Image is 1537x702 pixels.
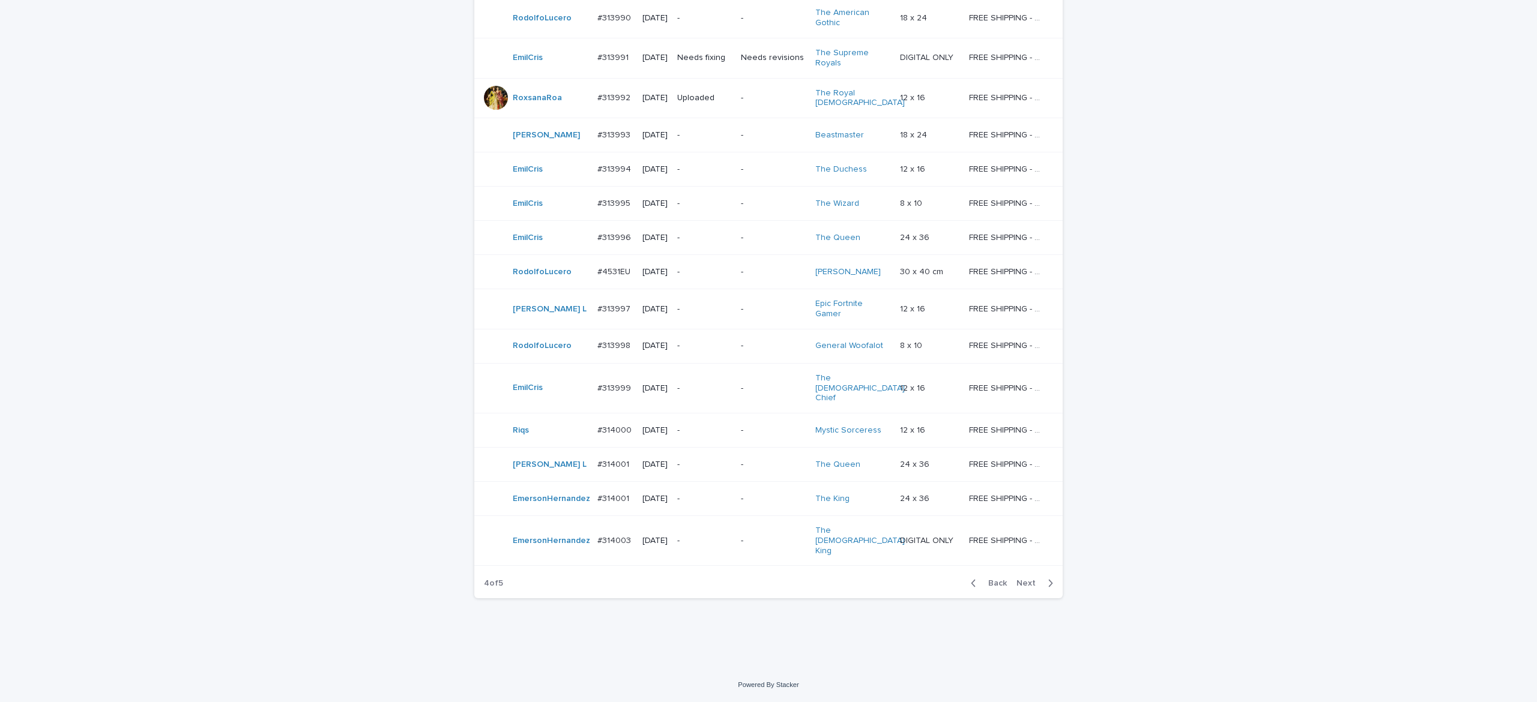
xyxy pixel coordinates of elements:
a: The Queen [815,460,860,470]
a: The Wizard [815,199,859,209]
tr: EmilCris #313996#313996 [DATE]--The Queen 24 x 3624 x 36 FREE SHIPPING - preview in 1-2 business ... [474,221,1063,255]
p: 12 x 16 [900,302,928,314]
p: [DATE] [642,130,668,140]
p: 30 x 40 cm [900,265,946,277]
p: #314003 [597,533,633,546]
tr: RodolfoLucero #313998#313998 [DATE]--General Woofalot 8 x 108 x 10 FREE SHIPPING - preview in 1-2... [474,329,1063,363]
tr: RodolfoLucero #4531EU#4531EU [DATE]--[PERSON_NAME] 30 x 40 cm30 x 40 cm FREE SHIPPING - preview i... [474,255,1063,289]
p: - [741,460,805,470]
p: 12 x 16 [900,423,928,436]
a: The [DEMOGRAPHIC_DATA] Chief [815,373,905,403]
tr: EmersonHernandez #314003#314003 [DATE]--The [DEMOGRAPHIC_DATA] King DIGITAL ONLYDIGITAL ONLY FREE... [474,516,1063,566]
a: [PERSON_NAME] L [513,460,587,470]
p: 12 x 16 [900,381,928,394]
a: RodolfoLucero [513,267,572,277]
p: #313998 [597,338,633,351]
span: Back [981,579,1007,587]
p: #314001 [597,457,632,470]
p: FREE SHIPPING - preview in 1-2 business days, after your approval delivery will take 5-10 b.d. [969,423,1046,436]
a: [PERSON_NAME] [815,267,881,277]
p: - [741,425,805,436]
tr: Riqs #314000#314000 [DATE]--Mystic Sorceress 12 x 1612 x 16 FREE SHIPPING - preview in 1-2 busine... [474,413,1063,448]
p: [DATE] [642,383,668,394]
a: Powered By Stacker [738,681,799,688]
p: [DATE] [642,536,668,546]
p: 8 x 10 [900,196,925,209]
a: [PERSON_NAME] L [513,304,587,314]
p: - [677,164,731,175]
p: 24 x 36 [900,457,932,470]
a: EmilCris [513,199,543,209]
p: - [677,536,731,546]
p: FREE SHIPPING - preview in 1-2 business days, after your approval delivery will take 5-10 b.d. [969,91,1046,103]
p: - [677,383,731,394]
p: - [677,199,731,209]
p: DIGITAL ONLY [900,50,956,63]
p: #314001 [597,491,632,504]
p: FREE SHIPPING - preview in 1-2 business days, after your approval delivery will take 5-10 b.d. [969,338,1046,351]
p: #4531EU [597,265,633,277]
p: - [741,304,805,314]
p: FREE SHIPPING - preview in 1-2 business days, after your approval delivery will take 6-10 busines... [969,265,1046,277]
p: - [677,494,731,504]
p: - [677,460,731,470]
p: [DATE] [642,341,668,351]
tr: EmersonHernandez #314001#314001 [DATE]--The King 24 x 3624 x 36 FREE SHIPPING - preview in 1-2 bu... [474,482,1063,516]
p: - [677,13,731,23]
p: FREE SHIPPING - preview in 1-2 business days, after your approval delivery will take 5-10 b.d. [969,381,1046,394]
a: EmilCris [513,164,543,175]
tr: RoxsanaRoa #313992#313992 [DATE]Uploaded-The Royal [DEMOGRAPHIC_DATA] 12 x 1612 x 16 FREE SHIPPIN... [474,78,1063,118]
p: #313991 [597,50,631,63]
a: The Duchess [815,164,867,175]
p: #313996 [597,230,633,243]
p: #313997 [597,302,633,314]
a: RodolfoLucero [513,341,572,351]
tr: EmilCris #313991#313991 [DATE]Needs fixingNeeds revisionsThe Supreme Royals DIGITAL ONLYDIGITAL O... [474,38,1063,78]
a: EmilCris [513,233,543,243]
p: - [677,341,731,351]
p: FREE SHIPPING - preview in 1-2 business days, after your approval delivery will take 5-10 b.d. [969,128,1046,140]
tr: [PERSON_NAME] L #313997#313997 [DATE]--Epic Fortnite Gamer 12 x 1612 x 16 FREE SHIPPING - preview... [474,289,1063,329]
a: EmilCris [513,53,543,63]
button: Next [1012,578,1063,589]
a: The [DEMOGRAPHIC_DATA] King [815,526,905,556]
tr: EmilCris #313999#313999 [DATE]--The [DEMOGRAPHIC_DATA] Chief 12 x 1612 x 16 FREE SHIPPING - previ... [474,363,1063,413]
tr: EmilCris #313994#313994 [DATE]--The Duchess 12 x 1612 x 16 FREE SHIPPING - preview in 1-2 busines... [474,152,1063,187]
p: Needs revisions [741,53,805,63]
p: - [741,267,805,277]
p: [DATE] [642,494,668,504]
p: [DATE] [642,53,668,63]
p: - [677,304,731,314]
p: #313994 [597,162,633,175]
p: [DATE] [642,93,668,103]
p: - [677,425,731,436]
p: [DATE] [642,425,668,436]
p: FREE SHIPPING - preview in 1-2 business days, after your approval delivery will take 5-10 b.d. [969,457,1046,470]
p: FREE SHIPPING - preview in 1-2 business days, after your approval delivery will take 5-10 b.d. [969,302,1046,314]
tr: EmilCris #313995#313995 [DATE]--The Wizard 8 x 108 x 10 FREE SHIPPING - preview in 1-2 business d... [474,187,1063,221]
p: #313992 [597,91,633,103]
p: 24 x 36 [900,491,932,504]
a: EmersonHernandez [513,536,590,546]
a: Beastmaster [815,130,864,140]
a: The Queen [815,233,860,243]
p: FREE SHIPPING - preview in 1-2 business days, after your approval delivery will take 5-10 b.d. [969,196,1046,209]
p: 24 x 36 [900,230,932,243]
tr: [PERSON_NAME] L #314001#314001 [DATE]--The Queen 24 x 3624 x 36 FREE SHIPPING - preview in 1-2 bu... [474,448,1063,482]
a: General Woofalot [815,341,883,351]
p: [DATE] [642,304,668,314]
p: FREE SHIPPING - preview in 1-2 business days, after your approval delivery will take 5-10 b.d. [969,491,1046,504]
p: - [741,93,805,103]
a: The Supreme Royals [815,48,890,68]
p: #313990 [597,11,633,23]
p: FREE SHIPPING - preview in 1-2 business days, after your approval delivery will take 5-10 b.d. [969,11,1046,23]
button: Back [961,578,1012,589]
span: Next [1016,579,1043,587]
p: - [741,130,805,140]
p: 12 x 16 [900,162,928,175]
p: #313999 [597,381,633,394]
p: - [741,494,805,504]
p: 18 x 24 [900,11,929,23]
p: FREE SHIPPING - preview in 1-2 business days, after your approval delivery will take 5-10 b.d. [969,230,1046,243]
p: - [677,233,731,243]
